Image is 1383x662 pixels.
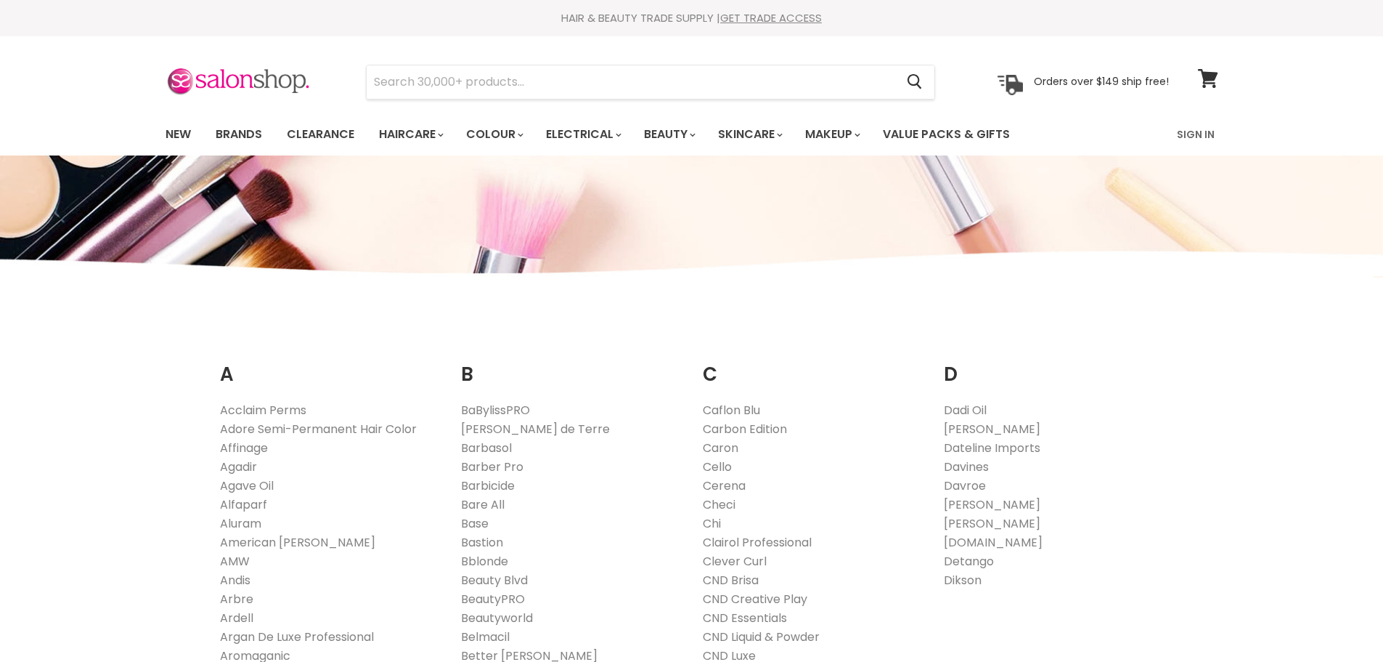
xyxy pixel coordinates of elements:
a: Bare All [461,496,505,513]
a: Agave Oil [220,477,274,494]
p: Orders over $149 ship free! [1034,75,1169,88]
nav: Main [147,113,1236,156]
button: Search [896,65,934,99]
a: Cerena [703,477,746,494]
a: Beauty Blvd [461,572,528,589]
h2: A [220,341,440,389]
a: Skincare [707,119,791,150]
a: Barbasol [461,440,512,456]
a: Ardell [220,610,253,626]
a: Argan De Luxe Professional [220,629,374,645]
div: HAIR & BEAUTY TRADE SUPPLY | [147,11,1236,25]
a: CND Creative Play [703,591,807,607]
a: Colour [455,119,532,150]
a: Arbre [220,591,253,607]
a: [PERSON_NAME] [944,496,1040,513]
a: Sign In [1168,119,1223,150]
a: AMW [220,553,250,570]
a: CND Brisa [703,572,759,589]
a: Davines [944,459,989,475]
a: Alfaparf [220,496,267,513]
h2: D [944,341,1164,389]
a: [PERSON_NAME] de Terre [461,421,610,437]
a: Haircare [368,119,452,150]
a: Detango [944,553,994,570]
a: Adore Semi-Permanent Hair Color [220,421,417,437]
a: Dadi Oil [944,402,987,419]
a: Aluram [220,515,261,532]
a: Checi [703,496,735,513]
h2: B [461,341,681,389]
a: Dateline Imports [944,440,1040,456]
a: Agadir [220,459,257,475]
a: Value Packs & Gifts [872,119,1021,150]
a: Beauty [633,119,704,150]
a: Base [461,515,489,532]
a: Cello [703,459,732,475]
a: Beautyworld [461,610,533,626]
h2: C [703,341,923,389]
a: American [PERSON_NAME] [220,534,375,551]
a: [PERSON_NAME] [944,421,1040,437]
a: Electrical [535,119,630,150]
a: Clairol Professional [703,534,812,551]
a: Bblonde [461,553,508,570]
a: CND Liquid & Powder [703,629,820,645]
a: Brands [205,119,273,150]
a: Barber Pro [461,459,523,475]
ul: Main menu [155,113,1095,156]
a: Davroe [944,477,986,494]
form: Product [366,65,935,100]
a: New [155,119,202,150]
a: Carbon Edition [703,421,787,437]
a: Barbicide [461,477,515,494]
a: Acclaim Perms [220,402,306,419]
a: BaBylissPRO [461,402,530,419]
a: Andis [220,572,250,589]
a: Affinage [220,440,268,456]
a: Dikson [944,572,982,589]
a: Caron [703,440,738,456]
input: Search [367,65,896,99]
a: Belmacil [461,629,510,645]
a: [PERSON_NAME] [944,515,1040,532]
a: [DOMAIN_NAME] [944,534,1043,551]
a: Clearance [276,119,365,150]
a: BeautyPRO [461,591,525,607]
a: Bastion [461,534,503,551]
a: Clever Curl [703,553,767,570]
a: Chi [703,515,721,532]
a: Makeup [794,119,869,150]
a: Caflon Blu [703,402,760,419]
a: GET TRADE ACCESS [720,10,822,25]
a: CND Essentials [703,610,787,626]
